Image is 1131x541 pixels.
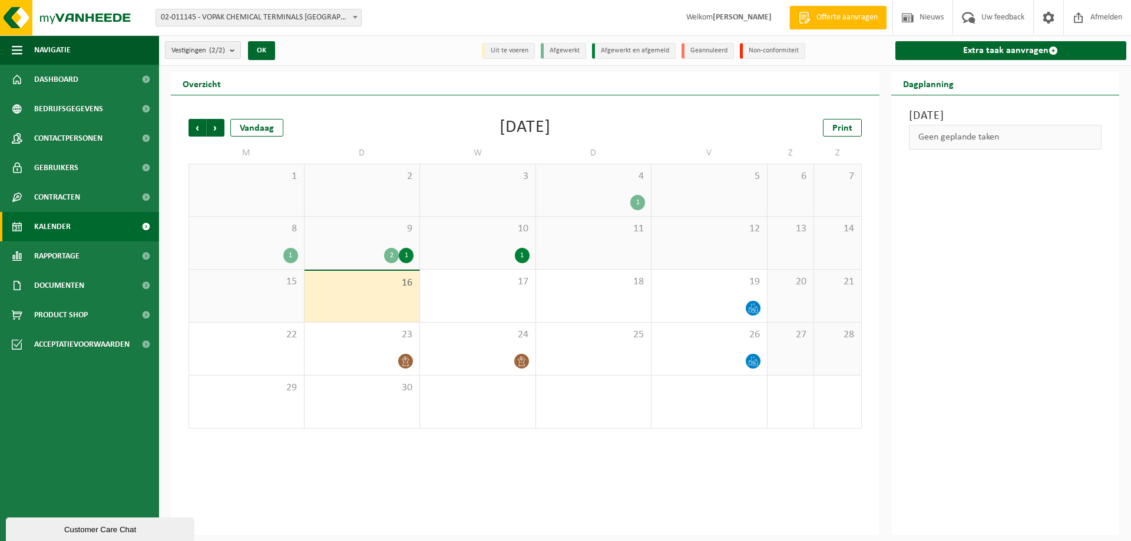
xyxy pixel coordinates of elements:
div: 2 [384,248,399,263]
span: 10 [426,223,530,235]
span: Acceptatievoorwaarden [34,330,130,359]
span: Volgende [207,119,224,137]
span: Dashboard [34,65,78,94]
span: 15 [195,276,298,288]
span: Rapportage [34,241,80,271]
td: Z [814,142,861,164]
span: Navigatie [34,35,71,65]
iframe: chat widget [6,515,197,541]
span: 12 [657,223,761,235]
span: Documenten [34,271,84,300]
button: OK [248,41,275,60]
count: (2/2) [209,47,225,54]
span: 02-011145 - VOPAK CHEMICAL TERMINALS BELGIUM ACS - ANTWERPEN [156,9,361,26]
span: 22 [195,328,298,341]
span: 9 [310,223,414,235]
span: 7 [820,170,855,183]
a: Extra taak aanvragen [895,41,1127,60]
span: 18 [542,276,646,288]
td: D [305,142,421,164]
span: 20 [773,276,808,288]
li: Uit te voeren [482,43,535,59]
span: 1 [195,170,298,183]
span: 27 [773,328,808,341]
span: 24 [426,328,530,341]
a: Print [823,119,862,137]
div: Geen geplande taken [909,125,1102,150]
h2: Overzicht [171,72,233,95]
span: 13 [773,223,808,235]
span: 23 [310,328,414,341]
div: Vandaag [230,119,283,137]
span: 21 [820,276,855,288]
button: Vestigingen(2/2) [165,41,241,59]
a: Offerte aanvragen [789,6,887,29]
span: 3 [426,170,530,183]
span: 17 [426,276,530,288]
span: 14 [820,223,855,235]
li: Afgewerkt en afgemeld [592,43,676,59]
li: Non-conformiteit [740,43,805,59]
span: Contracten [34,182,80,212]
span: 5 [657,170,761,183]
span: 30 [310,381,414,394]
span: Product Shop [34,300,88,330]
span: 4 [542,170,646,183]
span: Vorige [188,119,206,137]
td: W [420,142,536,164]
span: 02-011145 - VOPAK CHEMICAL TERMINALS BELGIUM ACS - ANTWERPEN [156,9,362,26]
span: 29 [195,381,298,394]
span: 11 [542,223,646,235]
h2: Dagplanning [891,72,965,95]
span: Kalender [34,212,71,241]
td: V [652,142,768,164]
div: [DATE] [500,119,551,137]
span: 16 [310,277,414,290]
div: 1 [515,248,530,263]
span: Gebruikers [34,153,78,182]
span: 8 [195,223,298,235]
span: Print [832,124,852,133]
div: 1 [630,195,645,210]
li: Afgewerkt [541,43,586,59]
h3: [DATE] [909,107,1102,125]
span: 19 [657,276,761,288]
li: Geannuleerd [682,43,734,59]
div: 1 [399,248,414,263]
span: 28 [820,328,855,341]
strong: [PERSON_NAME] [713,13,772,22]
td: Z [768,142,815,164]
span: Offerte aanvragen [813,12,881,24]
td: D [536,142,652,164]
span: 25 [542,328,646,341]
span: Vestigingen [171,42,225,59]
div: 1 [283,248,298,263]
span: 2 [310,170,414,183]
span: Bedrijfsgegevens [34,94,103,124]
span: 6 [773,170,808,183]
span: 26 [657,328,761,341]
td: M [188,142,305,164]
span: Contactpersonen [34,124,102,153]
